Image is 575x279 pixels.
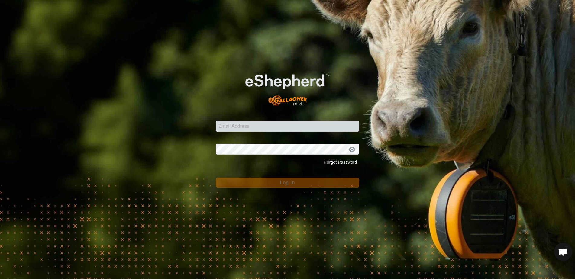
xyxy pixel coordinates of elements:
[216,178,360,188] button: Log In
[216,121,360,132] input: Email Address
[230,62,345,111] img: E-shepherd Logo
[554,243,572,261] div: Open chat
[280,180,295,185] span: Log In
[324,160,357,165] a: Forgot Password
